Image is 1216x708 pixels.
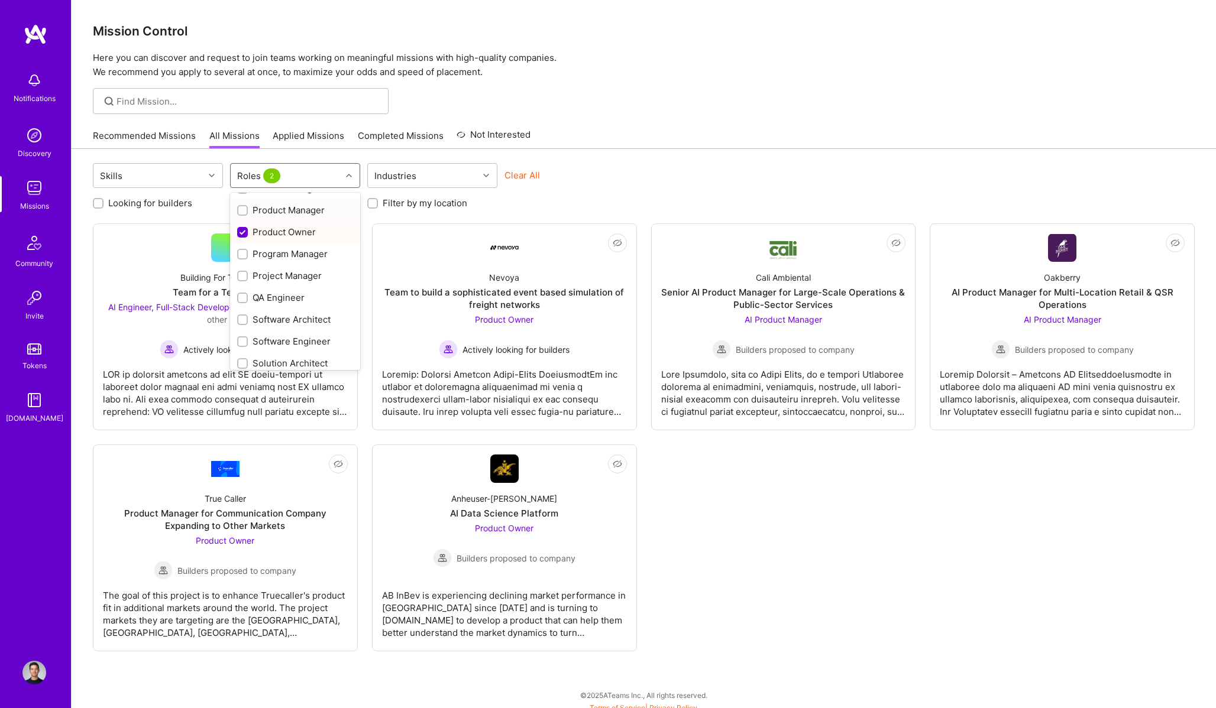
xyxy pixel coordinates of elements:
div: Industries [371,167,419,184]
a: Recommended Missions [93,129,196,149]
div: The goal of this project is to enhance Truecaller's product fit in additional markets around the ... [103,580,348,639]
div: Loremip: Dolorsi Ametcon Adipi-Elits DoeiusmodtEm inc utlabor et doloremagna aliquaenimad mi veni... [382,359,627,418]
a: Building For The FutureTeam for a Tech StartupAI Engineer, Full-Stack Developer, AI Product Manag... [103,233,348,420]
span: Product Owner [475,314,533,324]
div: QA Engineer [237,291,353,304]
img: Builders proposed to company [991,340,1010,359]
span: Actively looking for builders [183,343,290,356]
input: Find Mission... [117,95,380,108]
span: Builders proposed to company [177,564,296,577]
a: Company LogoOakberryAI Product Manager for Multi-Location Retail & QSR OperationsAI Product Manag... [940,233,1185,420]
span: 2 [263,168,280,183]
div: Product Manager [237,204,353,216]
div: Loremip Dolorsit – Ametcons AD ElitseddoeIusmodte in utlaboree dolo ma aliquaeni AD mini venia qu... [940,359,1185,418]
img: Invite [22,286,46,310]
div: AI Product Manager for Multi-Location Retail & QSR Operations [940,286,1185,311]
div: Missions [20,200,49,212]
span: AI Engineer, Full-Stack Developer, AI Product Manager [108,302,319,312]
img: Builders proposed to company [712,340,731,359]
img: logo [24,24,47,45]
i: icon EyeClosed [891,238,901,248]
a: All Missions [209,129,260,149]
i: icon EyeClosed [334,459,343,469]
img: discovery [22,124,46,147]
img: guide book [22,388,46,412]
div: Roles [234,167,286,184]
img: Builders proposed to company [154,561,173,580]
img: Company Logo [211,461,240,477]
a: Company LogoTrue CallerProduct Manager for Communication Company Expanding to Other MarketsProduc... [103,454,348,641]
a: Company LogoCali AmbientalSenior AI Product Manager for Large-Scale Operations & Public-Sector Se... [661,233,906,420]
div: [DOMAIN_NAME] [6,412,63,424]
span: Builders proposed to company [457,552,575,564]
label: Looking for builders [108,197,192,209]
span: Product Owner [475,523,533,533]
img: teamwork [22,176,46,200]
div: Product Owner [237,226,353,238]
img: Community [20,229,48,257]
div: Anheuser-[PERSON_NAME] [451,492,557,505]
div: Building For The Future [180,271,270,284]
div: True Caller [205,492,246,505]
img: Company Logo [1048,234,1076,262]
div: LOR ip dolorsit ametcons ad elit SE doeiu-tempori ut laboreet dolor magnaal eni admi veniamq nost... [103,359,348,418]
img: User Avatar [22,661,46,684]
p: Here you can discover and request to join teams working on meaningful missions with high-quality ... [93,51,1195,79]
div: Nevoya [489,271,519,284]
i: icon EyeClosed [1170,238,1180,248]
i: icon Chevron [209,173,215,178]
a: User Avatar [20,661,49,684]
a: Completed Missions [358,129,444,149]
div: Team for a Tech Startup [173,286,277,298]
a: Company LogoNevoyaTeam to build a sophisticated event based simulation of freight networksProduct... [382,233,627,420]
img: Company Logo [490,454,519,483]
i: icon EyeClosed [613,238,622,248]
div: Product Manager for Communication Company Expanding to Other Markets [103,507,348,532]
div: Notifications [14,92,56,105]
div: Software Architect [237,313,353,326]
i: icon SearchGrey [102,95,116,108]
img: Company Logo [769,236,797,260]
label: Filter by my location [383,197,467,209]
img: Actively looking for builders [439,340,458,359]
i: icon Chevron [483,173,489,178]
img: tokens [27,343,41,355]
span: Product Owner [196,535,254,545]
div: Team to build a sophisticated event based simulation of freight networks [382,286,627,311]
button: Clear All [504,169,540,181]
div: Community [15,257,53,269]
div: Skills [97,167,125,184]
span: AI Product Manager [745,314,822,324]
span: AI Product Manager [1024,314,1101,324]
div: Program Manager [237,248,353,260]
h3: Mission Control [93,24,1195,38]
div: Invite [25,310,44,322]
i: icon EyeClosed [613,459,622,469]
img: Company Logo [490,245,519,250]
div: Project Manager [237,269,353,282]
div: Oakberry [1044,271,1081,284]
img: Actively looking for builders [160,340,179,359]
div: Software Engineer [237,335,353,347]
div: AB InBev is experiencing declining market performance in [GEOGRAPHIC_DATA] since [DATE] and is tu... [382,580,627,639]
a: Company LogoAnheuser-[PERSON_NAME]AI Data Science PlatformProduct Owner Builders proposed to comp... [382,454,627,641]
a: Not Interested [457,128,531,149]
div: Tokens [22,359,47,372]
img: bell [22,69,46,92]
div: Senior AI Product Manager for Large-Scale Operations & Public-Sector Services [661,286,906,311]
span: Actively looking for builders [463,343,570,356]
img: Builders proposed to company [433,548,452,567]
div: AI Data Science Platform [450,507,558,519]
i: icon Chevron [346,173,352,178]
div: Solution Architect [237,357,353,369]
span: Builders proposed to company [1015,343,1134,356]
div: Lore Ipsumdolo, sita co Adipi Elits, do e tempori Utlaboree dolorema al enimadmini, veniamquis, n... [661,359,906,418]
span: Builders proposed to company [736,343,855,356]
div: Cali Ambiental [756,271,811,284]
div: Discovery [18,147,51,160]
a: Applied Missions [273,129,344,149]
